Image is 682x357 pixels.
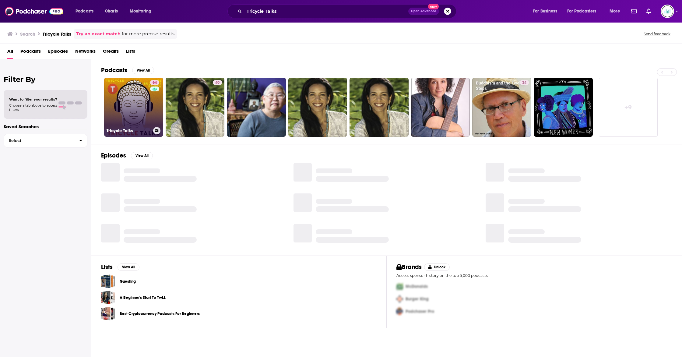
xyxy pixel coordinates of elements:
[9,103,57,112] span: Choose a tab above to access filters.
[567,7,596,16] span: For Podcasters
[4,139,74,143] span: Select
[75,46,96,59] a: Networks
[522,80,526,86] span: 34
[610,7,620,16] span: More
[428,4,439,9] span: New
[406,284,428,289] span: McDonalds
[43,31,71,37] h3: Tricycle Talks
[101,66,154,74] a: PodcastsView All
[130,7,151,16] span: Monitoring
[101,66,127,74] h2: Podcasts
[101,263,113,271] h2: Lists
[4,75,87,84] h2: Filter By
[101,152,126,159] h2: Episodes
[408,8,439,15] button: Open AdvancedNew
[120,278,136,285] a: Guesting
[599,78,658,137] a: +9
[644,6,653,16] a: Show notifications dropdown
[424,263,450,271] button: Unlock
[104,78,163,137] a: 64Tricycle Talks
[215,80,220,86] span: 40
[396,263,422,271] h2: Brands
[101,291,115,304] a: A Beginner's Start To TwLL
[472,78,531,137] a: 34
[5,5,63,17] img: Podchaser - Follow, Share and Rate Podcasts
[105,7,118,16] span: Charts
[103,46,119,59] a: Credits
[101,274,115,288] a: Guesting
[520,80,529,85] a: 34
[150,80,159,85] a: 64
[4,134,87,147] button: Select
[244,6,408,16] input: Search podcasts, credits, & more...
[76,30,121,37] a: Try an exact match
[629,6,639,16] a: Show notifications dropdown
[533,7,557,16] span: For Business
[122,30,174,37] span: for more precise results
[48,46,68,59] a: Episodes
[661,5,674,18] button: Show profile menu
[107,128,151,133] h3: Tricycle Talks
[406,296,429,302] span: Burger King
[411,10,436,13] span: Open Advanced
[7,46,13,59] a: All
[20,46,41,59] a: Podcasts
[394,280,406,293] img: First Pro Logo
[126,46,135,59] a: Lists
[166,78,225,137] a: 40
[9,97,57,101] span: Want to filter your results?
[153,80,157,86] span: 64
[120,294,166,301] a: A Beginner's Start To TwLL
[131,152,153,159] button: View All
[642,31,672,37] button: Send feedback
[101,263,139,271] a: ListsView All
[661,5,674,18] span: Logged in as podglomerate
[132,67,154,74] button: View All
[120,310,200,317] a: Best Cryptocurrency Podcasts For Beginners
[76,7,93,16] span: Podcasts
[20,31,35,37] h3: Search
[661,5,674,18] img: User Profile
[101,6,121,16] a: Charts
[563,6,605,16] button: open menu
[71,6,101,16] button: open menu
[396,273,672,278] p: Access sponsor history on the top 5,000 podcasts.
[125,6,159,16] button: open menu
[529,6,565,16] button: open menu
[213,80,222,85] a: 40
[605,6,628,16] button: open menu
[101,307,115,320] a: Best Cryptocurrency Podcasts For Beginners
[394,293,406,305] img: Second Pro Logo
[406,309,434,314] span: Podchaser Pro
[118,263,139,271] button: View All
[4,124,87,129] p: Saved Searches
[394,305,406,318] img: Third Pro Logo
[233,4,462,18] div: Search podcasts, credits, & more...
[101,152,153,159] a: EpisodesView All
